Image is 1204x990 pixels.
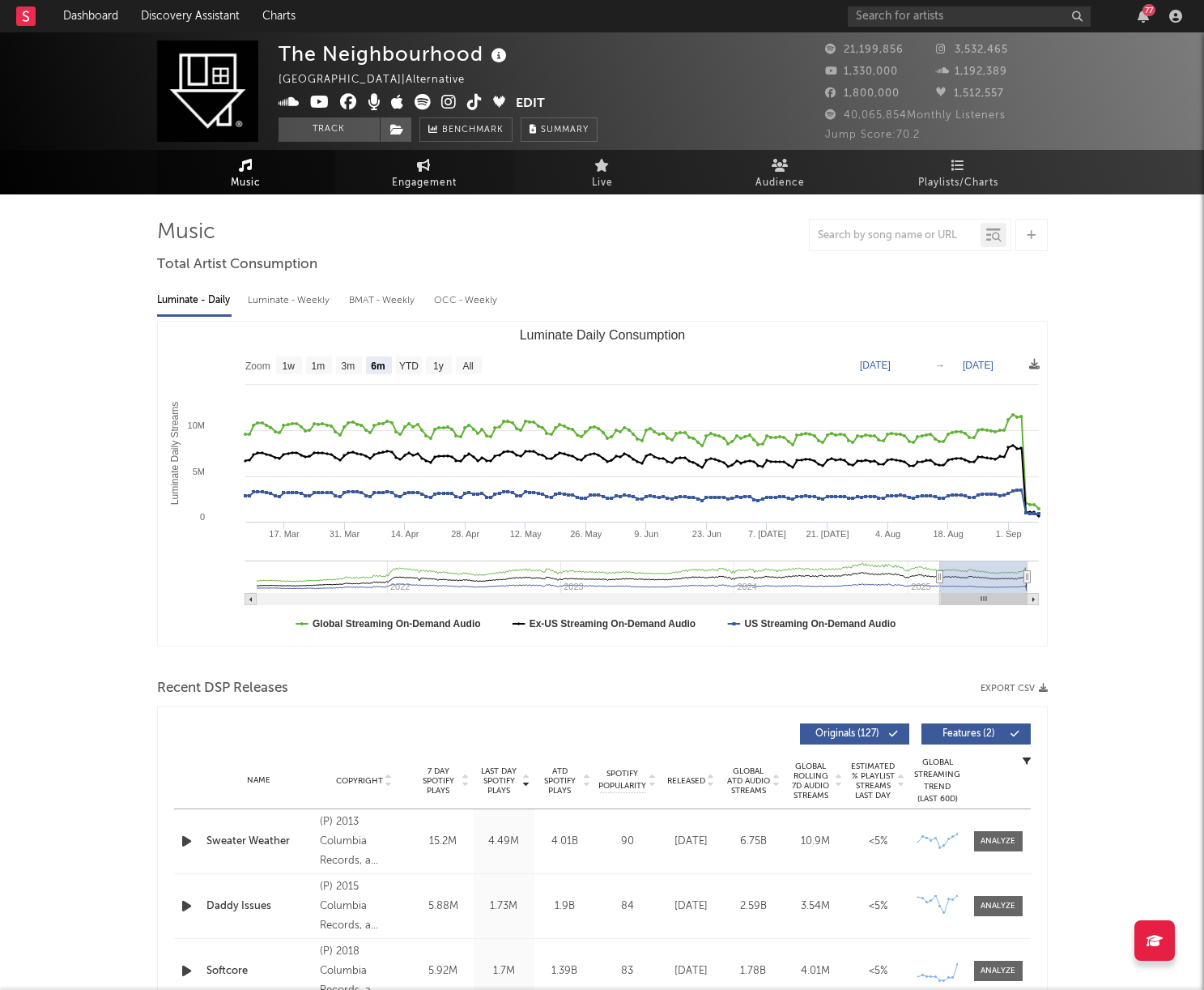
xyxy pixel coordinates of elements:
[231,173,261,193] span: Music
[825,110,1006,121] span: 40,065,854 Monthly Listeners
[433,361,444,372] text: 1y
[667,776,705,786] span: Released
[963,360,993,371] text: [DATE]
[599,963,656,979] div: 83
[417,766,460,796] span: 7 Day Spotify Plays
[519,328,685,342] text: Luminate Daily Consumption
[921,723,1031,745] button: Features(2)
[806,529,849,539] text: 21. [DATE]
[1138,10,1149,23] button: 77
[789,963,843,979] div: 4.01M
[516,94,545,114] button: Edit
[726,834,781,850] div: 6.75B
[744,618,896,629] text: US Streaming On-Demand Audio
[335,150,513,194] a: Engagement
[187,420,204,430] text: 10M
[599,834,656,850] div: 90
[748,529,786,539] text: 7. [DATE]
[592,173,613,193] span: Live
[691,529,721,539] text: 23. Jun
[789,762,833,800] span: Global Rolling 7D Audio Streams
[851,963,905,979] div: <5%
[371,361,385,372] text: 6m
[282,361,295,372] text: 1w
[390,529,419,539] text: 14. Apr
[851,834,905,850] div: <5%
[541,126,589,134] span: Summary
[320,813,408,871] div: (P) 2013 Columbia Records, a Division of Sony Music Entertainment
[192,467,204,476] text: 5M
[417,963,470,979] div: 5.92M
[634,529,658,539] text: 9. Jun
[599,898,656,915] div: 84
[206,898,313,915] a: Daddy Issues
[513,150,691,194] a: Live
[810,729,885,739] span: Originals ( 127 )
[851,762,896,800] span: Estimated % Playlist Streams Last Day
[825,45,904,55] span: 21,199,856
[320,877,408,936] div: (P) 2015 Columbia Records, a Division of Sony Music Entertainment
[936,88,1004,99] span: 1,512,557
[529,618,696,629] text: Ex-US Streaming On-Demand Audio
[206,963,313,979] a: Softcore
[933,529,963,539] text: 18. Aug
[995,529,1021,539] text: 1. Sep
[810,229,981,242] input: Search by song name or URL
[538,834,591,850] div: 4.01B
[206,834,313,850] div: Sweater Weather
[157,150,335,194] a: Music
[279,70,483,90] div: [GEOGRAPHIC_DATA] | Alternative
[157,679,288,698] span: Recent DSP Releases
[168,402,180,505] text: Luminate Daily Streams
[478,963,530,979] div: 1.7M
[279,117,380,142] button: Track
[462,361,473,372] text: All
[726,898,781,915] div: 2.59B
[825,66,898,77] span: 1,330,000
[157,255,317,275] span: Total Artist Consumption
[664,963,718,979] div: [DATE]
[478,834,530,850] div: 4.49M
[329,529,359,539] text: 31. Mar
[800,723,909,745] button: Originals(127)
[726,963,781,979] div: 1.78B
[860,360,891,371] text: [DATE]
[936,45,1008,55] span: 3,532,465
[538,898,591,915] div: 1.9B
[538,963,591,979] div: 1.39B
[434,287,499,314] div: OCC - Weekly
[874,529,900,539] text: 4. Aug
[392,173,457,193] span: Engagement
[851,898,905,915] div: <5%
[789,898,843,915] div: 3.54M
[936,66,1007,77] span: 1,192,389
[935,360,945,371] text: →
[157,287,232,314] div: Luminate - Daily
[199,512,204,522] text: 0
[417,898,470,915] div: 5.88M
[789,834,843,850] div: 10.9M
[691,150,870,194] a: Audience
[279,41,511,67] div: The Neighbourhood
[206,775,313,787] div: Name
[825,88,900,99] span: 1,800,000
[313,618,481,629] text: Global Streaming On-Demand Audio
[158,322,1047,646] svg: Luminate Daily Consumption
[336,776,383,786] span: Copyright
[398,361,418,372] text: YTD
[349,287,418,314] div: BMAT - Weekly
[538,766,581,796] span: ATD Spotify Plays
[478,766,521,796] span: Last Day Spotify Plays
[726,766,771,796] span: Global ATD Audio Streams
[870,150,1048,194] a: Playlists/Charts
[932,729,1006,739] span: Features ( 2 )
[419,117,513,142] a: Benchmark
[598,768,646,792] span: Spotify Popularity
[478,898,530,915] div: 1.73M
[341,361,355,372] text: 3m
[918,173,998,193] span: Playlists/Charts
[417,834,470,850] div: 15.2M
[1142,4,1155,16] div: 77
